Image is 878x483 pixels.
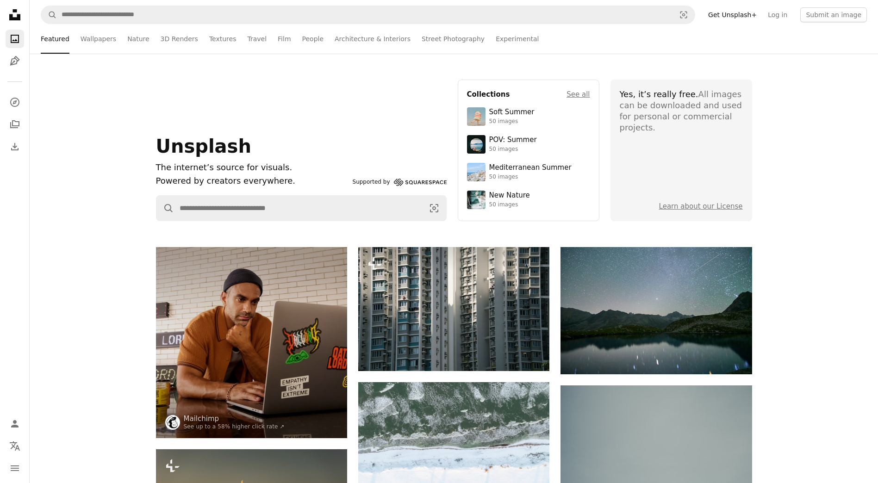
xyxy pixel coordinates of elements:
div: Soft Summer [489,108,535,117]
a: Supported by [353,177,447,188]
a: Man wearing a beanie and shirt works on a laptop. [156,338,347,347]
a: Log in / Sign up [6,415,24,433]
div: POV: Summer [489,136,537,145]
a: Photos [6,30,24,48]
a: Travel [247,24,267,54]
a: Soft Summer50 images [467,107,590,126]
a: People [302,24,324,54]
button: Visual search [673,6,695,24]
a: Download History [6,137,24,156]
a: Snow covered landscape with frozen water [358,449,549,458]
button: Menu [6,459,24,477]
a: See all [567,89,590,100]
div: New Nature [489,191,530,200]
img: premium_photo-1749544311043-3a6a0c8d54af [467,107,486,126]
div: 50 images [489,118,535,125]
a: Mailchimp [184,414,285,423]
a: Collections [6,115,24,134]
button: Submit an image [800,7,867,22]
button: Search Unsplash [156,196,174,221]
div: 50 images [489,173,572,181]
img: Go to Mailchimp's profile [165,415,180,430]
a: See up to a 58% higher click rate ↗ [184,423,285,430]
a: Nature [127,24,149,54]
a: Mediterranean Summer50 images [467,163,590,181]
button: Language [6,437,24,455]
div: 50 images [489,146,537,153]
h4: Collections [467,89,510,100]
img: premium_photo-1688410049290-d7394cc7d5df [467,163,486,181]
button: Search Unsplash [41,6,57,24]
a: Get Unsplash+ [703,7,762,22]
a: Log in [762,7,793,22]
a: POV: Summer50 images [467,135,590,154]
a: Textures [209,24,237,54]
span: Unsplash [156,136,251,157]
img: Starry night sky over a calm mountain lake [560,247,752,374]
a: Architecture & Interiors [335,24,411,54]
div: Mediterranean Summer [489,163,572,173]
span: Yes, it’s really free. [620,89,698,99]
a: Tall apartment buildings with many windows and balconies. [358,304,549,313]
a: Home — Unsplash [6,6,24,26]
a: Experimental [496,24,539,54]
div: All images can be downloaded and used for personal or commercial projects. [620,89,743,133]
a: Illustrations [6,52,24,70]
p: Powered by creators everywhere. [156,174,349,188]
img: Tall apartment buildings with many windows and balconies. [358,247,549,371]
form: Find visuals sitewide [156,195,447,221]
form: Find visuals sitewide [41,6,695,24]
a: Learn about our License [659,202,743,211]
a: Film [278,24,291,54]
h1: The internet’s source for visuals. [156,161,349,174]
a: Wallpapers [81,24,116,54]
a: New Nature50 images [467,191,590,209]
img: Man wearing a beanie and shirt works on a laptop. [156,247,347,438]
a: Street Photography [422,24,485,54]
a: Starry night sky over a calm mountain lake [560,306,752,315]
img: premium_photo-1753820185677-ab78a372b033 [467,135,486,154]
img: premium_photo-1755037089989-422ee333aef9 [467,191,486,209]
a: 3D Renders [161,24,198,54]
a: Explore [6,93,24,111]
button: Visual search [422,196,446,221]
div: 50 images [489,201,530,209]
